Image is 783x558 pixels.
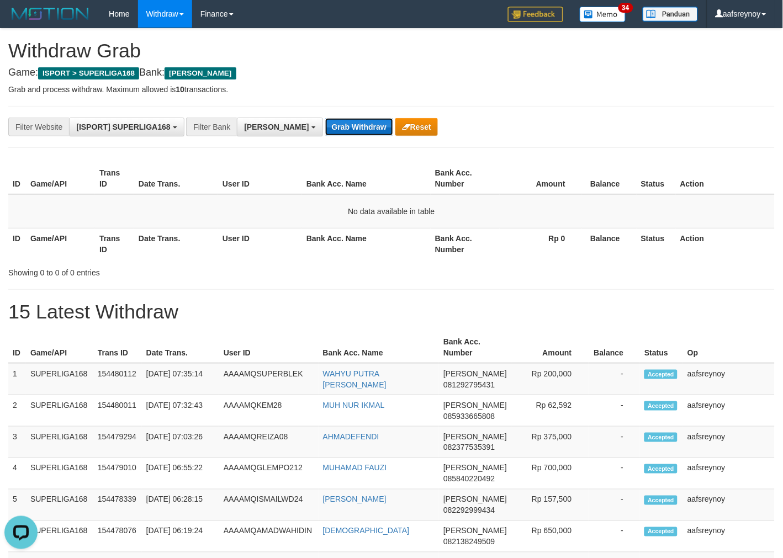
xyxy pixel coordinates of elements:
[8,118,69,136] div: Filter Website
[93,427,142,458] td: 154479294
[8,363,26,395] td: 1
[26,395,93,427] td: SUPERLIGA168
[26,363,93,395] td: SUPERLIGA168
[93,332,142,363] th: Trans ID
[8,40,775,62] h1: Withdraw Grab
[134,228,218,259] th: Date Trans.
[589,427,641,458] td: -
[683,395,775,427] td: aafsreynoy
[325,118,393,136] button: Grab Withdraw
[26,427,93,458] td: SUPERLIGA168
[26,458,93,490] td: SUPERLIGA168
[511,490,588,521] td: Rp 157,500
[443,538,495,546] span: Copy 082138249509 to clipboard
[93,363,142,395] td: 154480112
[219,395,319,427] td: AAAAMQKEM28
[644,401,678,411] span: Accepted
[640,332,683,363] th: Status
[142,395,219,427] td: [DATE] 07:32:43
[142,458,219,490] td: [DATE] 06:55:22
[219,427,319,458] td: AAAAMQREIZA08
[443,475,495,483] span: Copy 085840220492 to clipboard
[443,401,507,410] span: [PERSON_NAME]
[508,7,563,22] img: Feedback.jpg
[589,363,641,395] td: -
[95,163,134,194] th: Trans ID
[237,118,322,136] button: [PERSON_NAME]
[176,85,184,94] strong: 10
[443,412,495,421] span: Copy 085933665808 to clipboard
[218,228,302,259] th: User ID
[302,163,431,194] th: Bank Acc. Name
[219,521,319,552] td: AAAAMQAMADWAHIDIN
[637,228,676,259] th: Status
[8,395,26,427] td: 2
[142,363,219,395] td: [DATE] 07:35:14
[165,67,236,79] span: [PERSON_NAME]
[511,521,588,552] td: Rp 650,000
[683,363,775,395] td: aafsreynoy
[644,370,678,379] span: Accepted
[26,163,95,194] th: Game/API
[439,332,511,363] th: Bank Acc. Number
[8,332,26,363] th: ID
[93,490,142,521] td: 154478339
[323,495,387,504] a: [PERSON_NAME]
[683,458,775,490] td: aafsreynoy
[323,401,385,410] a: MUH NUR IKMAL
[8,163,26,194] th: ID
[93,521,142,552] td: 154478076
[323,432,379,441] a: AHMADEFENDI
[589,332,641,363] th: Balance
[8,427,26,458] td: 3
[683,427,775,458] td: aafsreynoy
[142,332,219,363] th: Date Trans.
[582,228,637,259] th: Balance
[26,521,93,552] td: SUPERLIGA168
[93,458,142,490] td: 154479010
[589,490,641,521] td: -
[93,395,142,427] td: 154480011
[219,490,319,521] td: AAAAMQISMAILWD24
[8,6,92,22] img: MOTION_logo.png
[637,163,676,194] th: Status
[319,332,439,363] th: Bank Acc. Name
[443,527,507,535] span: [PERSON_NAME]
[38,67,139,79] span: ISPORT > SUPERLIGA168
[618,3,633,13] span: 34
[8,194,775,228] td: No data available in table
[395,118,438,136] button: Reset
[511,395,588,427] td: Rp 62,592
[26,228,95,259] th: Game/API
[244,123,309,131] span: [PERSON_NAME]
[511,458,588,490] td: Rp 700,000
[302,228,431,259] th: Bank Acc. Name
[580,7,626,22] img: Button%20Memo.svg
[443,464,507,472] span: [PERSON_NAME]
[500,163,582,194] th: Amount
[8,490,26,521] td: 5
[95,228,134,259] th: Trans ID
[219,363,319,395] td: AAAAMQSUPERBLEK
[142,427,219,458] td: [DATE] 07:03:26
[8,458,26,490] td: 4
[683,332,775,363] th: Op
[589,521,641,552] td: -
[8,67,775,78] h4: Game: Bank:
[582,163,637,194] th: Balance
[589,395,641,427] td: -
[323,369,387,389] a: WAHYU PUTRA [PERSON_NAME]
[134,163,218,194] th: Date Trans.
[69,118,184,136] button: [ISPORT] SUPERLIGA168
[683,490,775,521] td: aafsreynoy
[511,332,588,363] th: Amount
[500,228,582,259] th: Rp 0
[676,163,775,194] th: Action
[431,163,500,194] th: Bank Acc. Number
[644,496,678,505] span: Accepted
[443,495,507,504] span: [PERSON_NAME]
[8,263,318,278] div: Showing 0 to 0 of 0 entries
[511,427,588,458] td: Rp 375,000
[644,433,678,442] span: Accepted
[644,527,678,536] span: Accepted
